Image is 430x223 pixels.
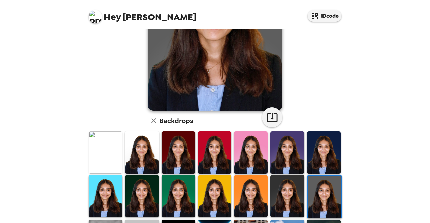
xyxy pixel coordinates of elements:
[89,131,122,173] img: Original
[159,115,193,126] h6: Backdrops
[308,10,341,22] button: IDcode
[89,7,196,22] span: [PERSON_NAME]
[89,10,102,23] img: profile pic
[104,11,121,23] span: Hey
